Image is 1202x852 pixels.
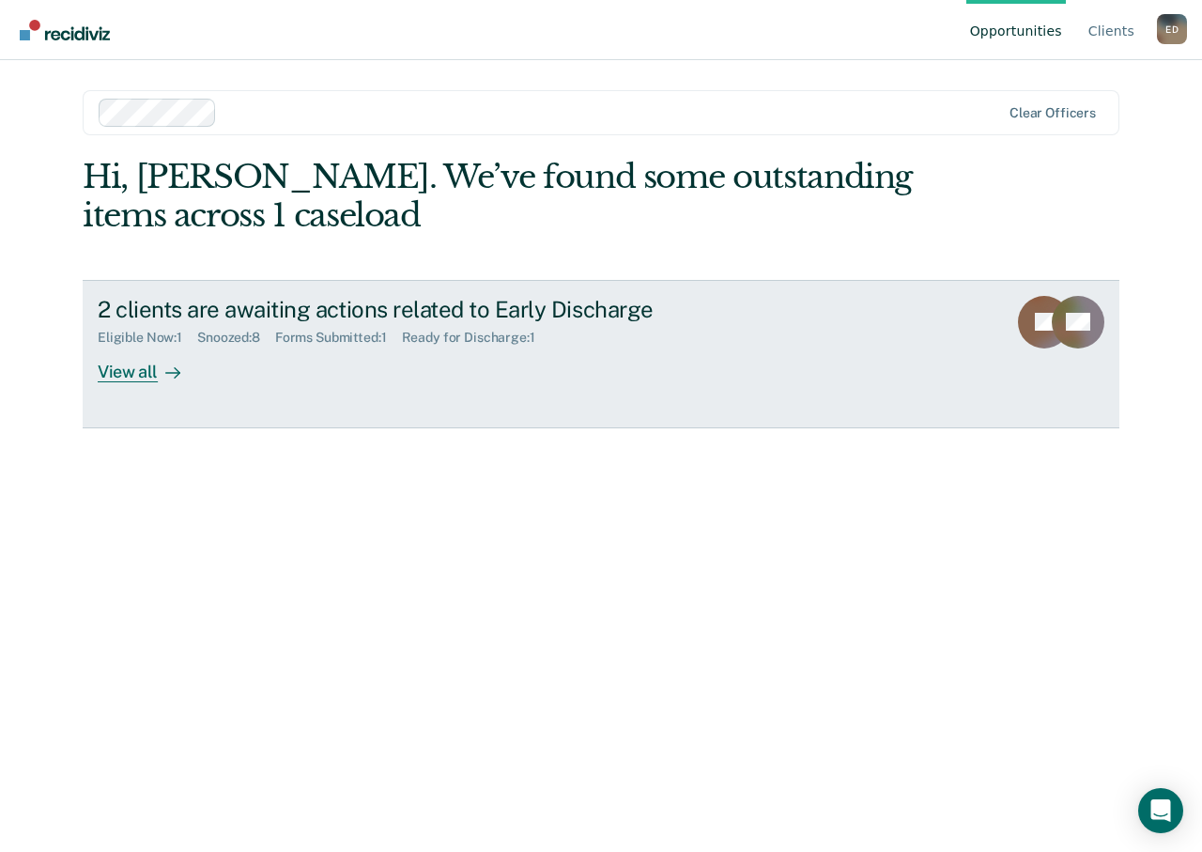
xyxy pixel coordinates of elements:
[83,280,1119,428] a: 2 clients are awaiting actions related to Early DischargeEligible Now:1Snoozed:8Forms Submitted:1...
[1138,788,1183,833] div: Open Intercom Messenger
[402,330,550,346] div: Ready for Discharge : 1
[98,330,197,346] div: Eligible Now : 1
[98,296,757,323] div: 2 clients are awaiting actions related to Early Discharge
[83,158,912,235] div: Hi, [PERSON_NAME]. We’ve found some outstanding items across 1 caseload
[1157,14,1187,44] div: E D
[275,330,402,346] div: Forms Submitted : 1
[1157,14,1187,44] button: Profile dropdown button
[197,330,275,346] div: Snoozed : 8
[98,346,203,382] div: View all
[20,20,110,40] img: Recidiviz
[1009,105,1096,121] div: Clear officers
